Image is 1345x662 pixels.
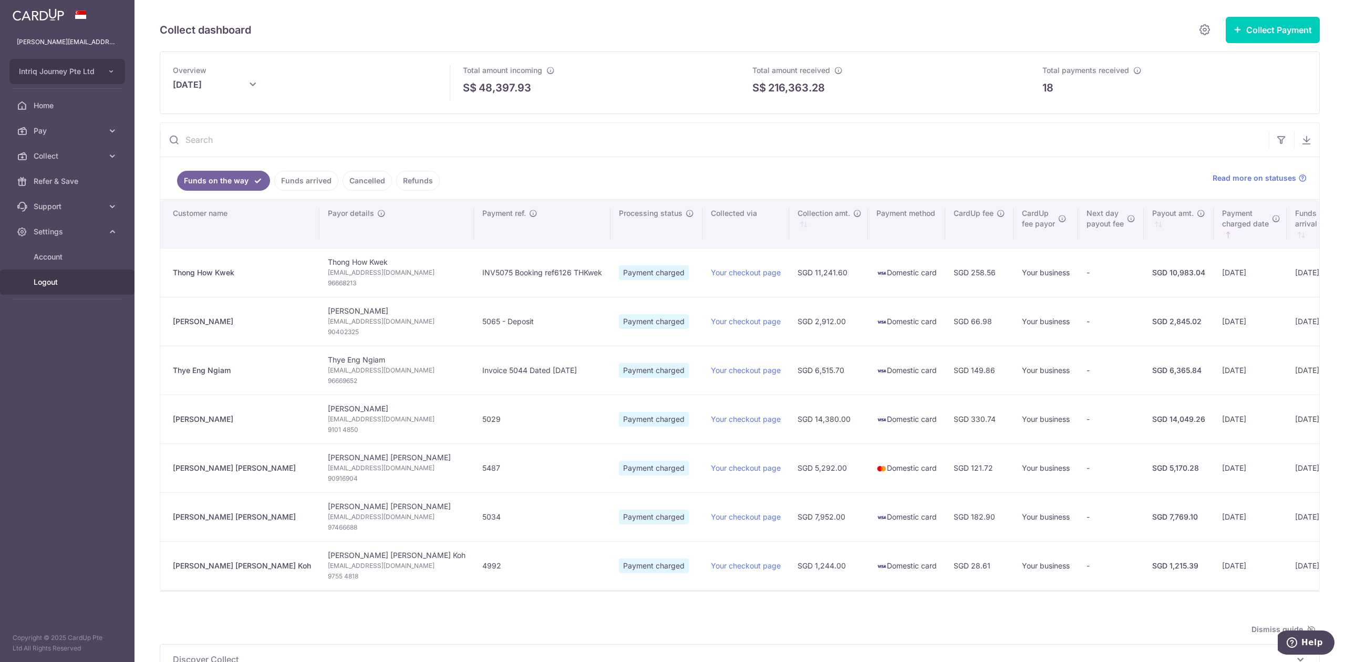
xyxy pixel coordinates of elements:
span: CardUp fee payor [1022,208,1055,229]
th: Customer name [160,200,319,248]
div: Thong How Kwek [173,267,311,278]
td: - [1078,248,1144,297]
span: Dismiss guide [1251,623,1316,636]
td: SGD 28.61 [945,541,1013,590]
td: - [1078,297,1144,346]
span: 97466688 [328,522,465,533]
td: SGD 7,952.00 [789,492,868,541]
a: Your checkout page [711,317,781,326]
td: [DATE] [1214,248,1287,297]
td: [PERSON_NAME] [PERSON_NAME] [319,492,474,541]
td: 5034 [474,492,611,541]
td: [DATE] [1214,395,1287,443]
span: Account [34,252,103,262]
button: Collect Payment [1226,17,1320,43]
td: Your business [1013,248,1078,297]
td: SGD 66.98 [945,297,1013,346]
td: [DATE] [1214,297,1287,346]
td: SGD 2,912.00 [789,297,868,346]
span: Payment charged [619,461,689,475]
td: Your business [1013,297,1078,346]
td: [PERSON_NAME] [PERSON_NAME] [319,443,474,492]
td: SGD 14,380.00 [789,395,868,443]
td: Invoice 5044 Dated [DATE] [474,346,611,395]
img: mastercard-sm-87a3fd1e0bddd137fecb07648320f44c262e2538e7db6024463105ddbc961eb2.png [876,463,887,474]
td: Thye Eng Ngiam [319,346,474,395]
td: - [1078,541,1144,590]
span: CardUp fee [954,208,994,219]
span: Processing status [619,208,682,219]
td: Your business [1013,492,1078,541]
a: Your checkout page [711,366,781,375]
p: 18 [1042,80,1053,96]
td: SGD 1,244.00 [789,541,868,590]
span: Logout [34,277,103,287]
span: Payment charged [619,363,689,378]
td: Thong How Kwek [319,248,474,297]
a: Funds on the way [177,171,270,191]
img: visa-sm-192604c4577d2d35970c8ed26b86981c2741ebd56154ab54ad91a526f0f24972.png [876,415,887,425]
td: SGD 11,241.60 [789,248,868,297]
th: Paymentcharged date : activate to sort column ascending [1214,200,1287,248]
span: Total amount incoming [463,66,542,75]
td: Domestic card [868,297,945,346]
td: [PERSON_NAME] [319,297,474,346]
span: [EMAIL_ADDRESS][DOMAIN_NAME] [328,414,465,425]
td: INV5075 Booking ref6126 THKwek [474,248,611,297]
img: visa-sm-192604c4577d2d35970c8ed26b86981c2741ebd56154ab54ad91a526f0f24972.png [876,366,887,376]
span: 90916904 [328,473,465,484]
a: Refunds [396,171,440,191]
td: Domestic card [868,248,945,297]
span: Payout amt. [1152,208,1194,219]
span: Payment charged [619,510,689,524]
td: Domestic card [868,492,945,541]
td: [PERSON_NAME] [319,395,474,443]
span: [EMAIL_ADDRESS][DOMAIN_NAME] [328,561,465,571]
th: Payout amt. : activate to sort column ascending [1144,200,1214,248]
td: SGD 330.74 [945,395,1013,443]
a: Your checkout page [711,268,781,277]
a: Your checkout page [711,415,781,423]
button: Intriq Journey Pte Ltd [9,59,125,84]
th: Payment method [868,200,945,248]
span: Payment charged date [1222,208,1269,229]
td: [DATE] [1214,443,1287,492]
p: [PERSON_NAME][EMAIL_ADDRESS][DOMAIN_NAME] [17,37,118,47]
span: S$ [463,80,477,96]
th: Collected via [702,200,789,248]
td: Your business [1013,443,1078,492]
td: [DATE] [1214,492,1287,541]
td: [DATE] [1214,541,1287,590]
td: 5029 [474,395,611,443]
span: 9101 4850 [328,425,465,435]
span: Refer & Save [34,176,103,187]
iframe: Opens a widget where you can find more information [1278,630,1334,657]
div: SGD 10,983.04 [1152,267,1205,278]
th: Processing status [611,200,702,248]
td: Domestic card [868,346,945,395]
span: [EMAIL_ADDRESS][DOMAIN_NAME] [328,365,465,376]
td: - [1078,395,1144,443]
span: Collection amt. [798,208,850,219]
div: [PERSON_NAME] [173,316,311,327]
span: Support [34,201,103,212]
a: Funds arrived [274,171,338,191]
div: [PERSON_NAME] [PERSON_NAME] [173,512,311,522]
td: Your business [1013,346,1078,395]
span: 90402325 [328,327,465,337]
h5: Collect dashboard [160,22,251,38]
span: Settings [34,226,103,237]
div: [PERSON_NAME] [PERSON_NAME] Koh [173,561,311,571]
span: Total payments received [1042,66,1129,75]
span: Collect [34,151,103,161]
td: SGD 5,292.00 [789,443,868,492]
div: SGD 2,845.02 [1152,316,1205,327]
div: SGD 1,215.39 [1152,561,1205,571]
span: 9755 4818 [328,571,465,582]
span: Intriq Journey Pte Ltd [19,66,97,77]
td: 5487 [474,443,611,492]
span: S$ [752,80,766,96]
span: Payment charged [619,314,689,329]
span: [EMAIL_ADDRESS][DOMAIN_NAME] [328,316,465,327]
span: [EMAIL_ADDRESS][DOMAIN_NAME] [328,463,465,473]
